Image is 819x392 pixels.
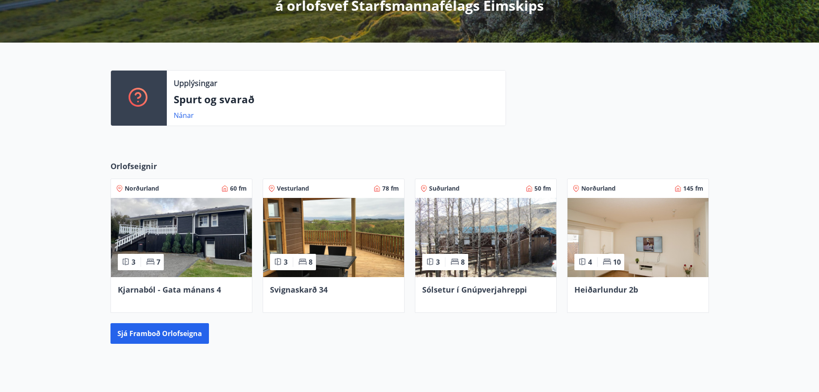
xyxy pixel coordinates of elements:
[263,198,404,277] img: Paella dish
[613,257,621,267] span: 10
[382,184,399,193] span: 78 fm
[415,198,556,277] img: Paella dish
[461,257,465,267] span: 8
[174,111,194,120] a: Nánar
[132,257,135,267] span: 3
[567,198,709,277] img: Paella dish
[534,184,551,193] span: 50 fm
[284,257,288,267] span: 3
[156,257,160,267] span: 7
[429,184,460,193] span: Suðurland
[174,92,499,107] p: Spurt og svarað
[230,184,247,193] span: 60 fm
[422,284,527,295] span: Sólsetur í Gnúpverjahreppi
[683,184,703,193] span: 145 fm
[270,284,328,295] span: Svignaskarð 34
[309,257,313,267] span: 8
[277,184,309,193] span: Vesturland
[588,257,592,267] span: 4
[118,284,221,295] span: Kjarnaból - Gata mánans 4
[436,257,440,267] span: 3
[125,184,159,193] span: Norðurland
[581,184,616,193] span: Norðurland
[174,77,217,89] p: Upplýsingar
[111,198,252,277] img: Paella dish
[574,284,638,295] span: Heiðarlundur 2b
[110,323,209,344] button: Sjá framboð orlofseigna
[110,161,157,172] span: Orlofseignir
